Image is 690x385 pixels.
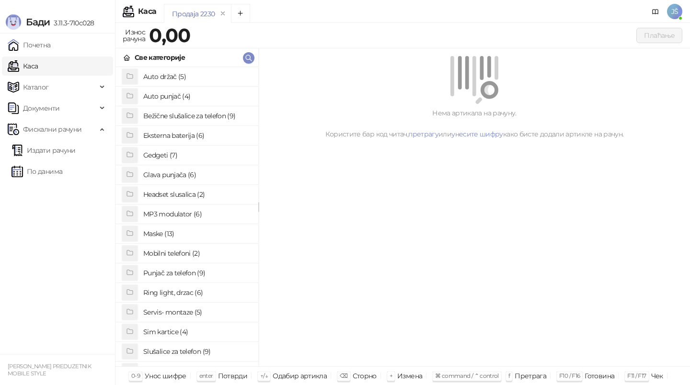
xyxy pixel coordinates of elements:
div: Измена [397,370,422,382]
div: Претрага [515,370,546,382]
a: Документација [648,4,663,19]
span: JŠ [667,4,682,19]
h4: Punjač za telefon (9) [143,265,251,281]
button: Плаћање [636,28,682,43]
h4: Staklo za telefon (7) [143,363,251,379]
h4: Headset slusalica (2) [143,187,251,202]
h4: Glava punjača (6) [143,167,251,182]
span: Фискални рачуни [23,120,81,139]
h4: Gedgeti (7) [143,147,251,163]
span: ⌫ [340,372,347,379]
div: Каса [138,8,156,15]
a: Почетна [8,35,51,55]
div: Унос шифре [145,370,186,382]
span: enter [199,372,213,379]
a: Каса [8,57,38,76]
div: Потврди [218,370,248,382]
span: F11 / F17 [627,372,646,379]
h4: Maske (13) [143,226,251,241]
div: Све категорије [135,52,185,63]
span: ↑/↓ [260,372,268,379]
a: унесите шифру [451,130,503,138]
h4: Slušalice za telefon (9) [143,344,251,359]
strong: 0,00 [149,23,190,47]
span: 0-9 [131,372,140,379]
div: Одабир артикла [273,370,327,382]
a: претрагу [408,130,438,138]
span: + [390,372,392,379]
small: [PERSON_NAME] PREDUZETNIK MOBILE STYLE [8,363,91,377]
h4: Servis- montaze (5) [143,305,251,320]
div: Готовина [585,370,614,382]
div: Износ рачуна [121,26,147,45]
span: f [508,372,510,379]
h4: Auto držač (5) [143,69,251,84]
span: Документи [23,99,59,118]
h4: Auto punjač (4) [143,89,251,104]
a: По данима [11,162,62,181]
button: Add tab [231,4,250,23]
div: Сторно [353,370,377,382]
h4: MP3 modulator (6) [143,206,251,222]
button: remove [217,10,229,18]
span: 3.11.3-710c028 [50,19,94,27]
span: ⌘ command / ⌃ control [435,372,499,379]
h4: Mobilni telefoni (2) [143,246,251,261]
div: grid [115,67,258,366]
span: F10 / F16 [559,372,580,379]
a: Издати рачуни [11,141,76,160]
div: Продаја 2230 [172,9,215,19]
div: Нема артикала на рачуну. Користите бар код читач, или како бисте додали артикле на рачун. [270,108,678,139]
div: Чек [651,370,663,382]
span: Каталог [23,78,49,97]
h4: Eksterna baterija (6) [143,128,251,143]
img: Logo [6,14,21,30]
h4: Bežične slušalice za telefon (9) [143,108,251,124]
span: Бади [26,16,50,28]
h4: Ring light, drzac (6) [143,285,251,300]
h4: Sim kartice (4) [143,324,251,340]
